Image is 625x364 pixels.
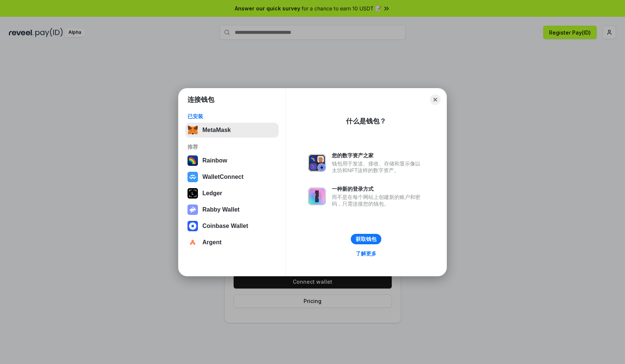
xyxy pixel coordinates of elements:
[202,127,231,133] div: MetaMask
[351,234,381,244] button: 获取钱包
[187,188,198,199] img: svg+xml,%3Csvg%20xmlns%3D%22http%3A%2F%2Fwww.w3.org%2F2000%2Fsvg%22%20width%3D%2228%22%20height%3...
[187,144,276,150] div: 推荐
[185,186,279,201] button: Ledger
[202,157,227,164] div: Rainbow
[202,174,244,180] div: WalletConnect
[187,172,198,182] img: svg+xml,%3Csvg%20width%3D%2228%22%20height%3D%2228%22%20viewBox%3D%220%200%2028%2028%22%20fill%3D...
[356,236,376,242] div: 获取钱包
[430,94,440,105] button: Close
[185,123,279,138] button: MetaMask
[185,235,279,250] button: Argent
[187,221,198,231] img: svg+xml,%3Csvg%20width%3D%2228%22%20height%3D%2228%22%20viewBox%3D%220%200%2028%2028%22%20fill%3D...
[202,206,240,213] div: Rabby Wallet
[308,154,326,172] img: svg+xml,%3Csvg%20xmlns%3D%22http%3A%2F%2Fwww.w3.org%2F2000%2Fsvg%22%20fill%3D%22none%22%20viewBox...
[185,219,279,233] button: Coinbase Wallet
[332,160,424,174] div: 钱包用于发送、接收、存储和显示像以太坊和NFT这样的数字资产。
[187,155,198,166] img: svg+xml,%3Csvg%20width%3D%22120%22%20height%3D%22120%22%20viewBox%3D%220%200%20120%20120%22%20fil...
[187,125,198,135] img: svg+xml,%3Csvg%20fill%3D%22none%22%20height%3D%2233%22%20viewBox%3D%220%200%2035%2033%22%20width%...
[202,239,222,246] div: Argent
[187,237,198,248] img: svg+xml,%3Csvg%20width%3D%2228%22%20height%3D%2228%22%20viewBox%3D%220%200%2028%2028%22%20fill%3D...
[332,194,424,207] div: 而不是在每个网站上创建新的账户和密码，只需连接您的钱包。
[332,152,424,159] div: 您的数字资产之家
[351,249,381,258] a: 了解更多
[187,204,198,215] img: svg+xml,%3Csvg%20xmlns%3D%22http%3A%2F%2Fwww.w3.org%2F2000%2Fsvg%22%20fill%3D%22none%22%20viewBox...
[187,113,276,120] div: 已安装
[332,186,424,192] div: 一种新的登录方式
[185,170,279,184] button: WalletConnect
[202,223,248,229] div: Coinbase Wallet
[187,95,214,104] h1: 连接钱包
[185,202,279,217] button: Rabby Wallet
[356,250,376,257] div: 了解更多
[202,190,222,197] div: Ledger
[308,187,326,205] img: svg+xml,%3Csvg%20xmlns%3D%22http%3A%2F%2Fwww.w3.org%2F2000%2Fsvg%22%20fill%3D%22none%22%20viewBox...
[185,153,279,168] button: Rainbow
[346,117,386,126] div: 什么是钱包？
